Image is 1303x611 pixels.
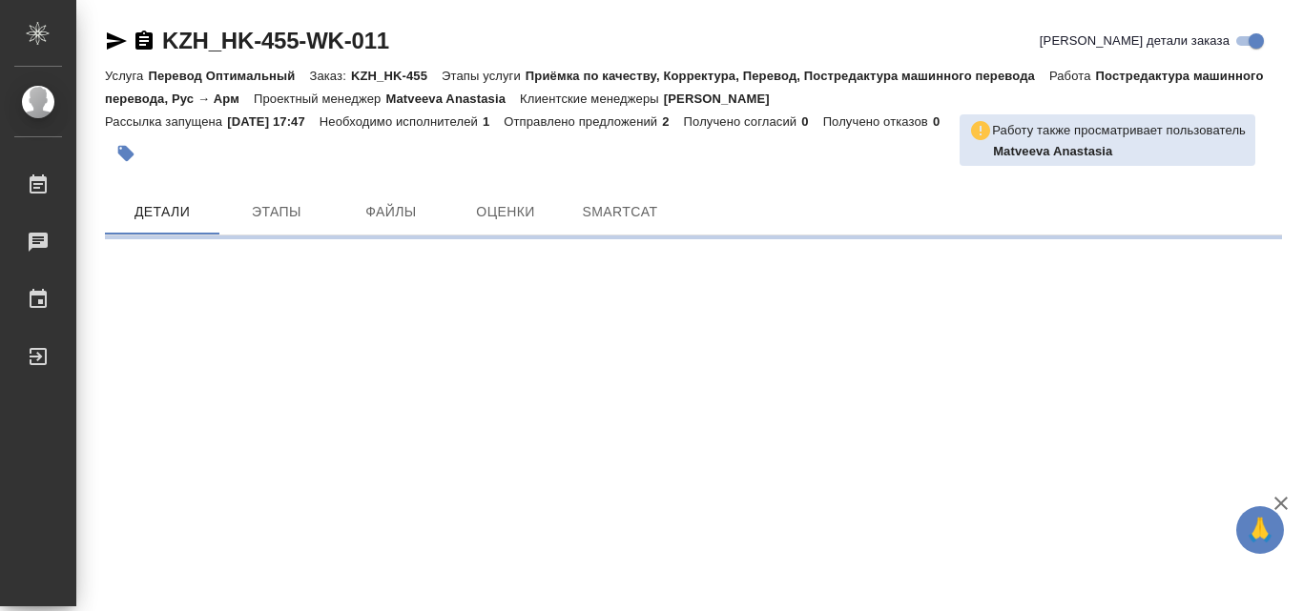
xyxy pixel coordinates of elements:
span: SmartCat [574,200,666,224]
p: 0 [801,114,822,129]
p: 0 [933,114,954,129]
button: 🙏 [1236,506,1284,554]
p: 1 [483,114,504,129]
p: Отправлено предложений [504,114,662,129]
button: Скопировать ссылку для ЯМессенджера [105,30,128,52]
button: Добавить тэг [105,132,147,174]
a: KZH_HK-455-WK-011 [162,28,389,53]
span: Этапы [231,200,322,224]
p: Получено согласий [684,114,802,129]
p: Заказ: [309,69,350,83]
p: Работу также просматривает пользователь [992,121,1246,140]
p: KZH_HK-455 [351,69,442,83]
span: Детали [116,200,208,224]
p: Необходимо исполнителей [320,114,483,129]
p: Услуга [105,69,148,83]
b: Matveeva Anastasia [993,144,1112,158]
p: Работа [1049,69,1096,83]
span: Файлы [345,200,437,224]
span: [PERSON_NAME] детали заказа [1040,31,1230,51]
button: Скопировать ссылку [133,30,155,52]
p: [PERSON_NAME] [664,92,784,106]
p: [DATE] 17:47 [227,114,320,129]
p: Клиентские менеджеры [520,92,664,106]
p: Matveeva Anastasia [993,142,1246,161]
p: Получено отказов [823,114,933,129]
p: Рассылка запущена [105,114,227,129]
p: Matveeva Anastasia [385,92,520,106]
p: Этапы услуги [442,69,526,83]
span: Оценки [460,200,551,224]
p: 2 [662,114,683,129]
span: 🙏 [1244,510,1276,550]
p: Проектный менеджер [254,92,385,106]
p: Перевод Оптимальный [148,69,309,83]
p: Приёмка по качеству, Корректура, Перевод, Постредактура машинного перевода [526,69,1049,83]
